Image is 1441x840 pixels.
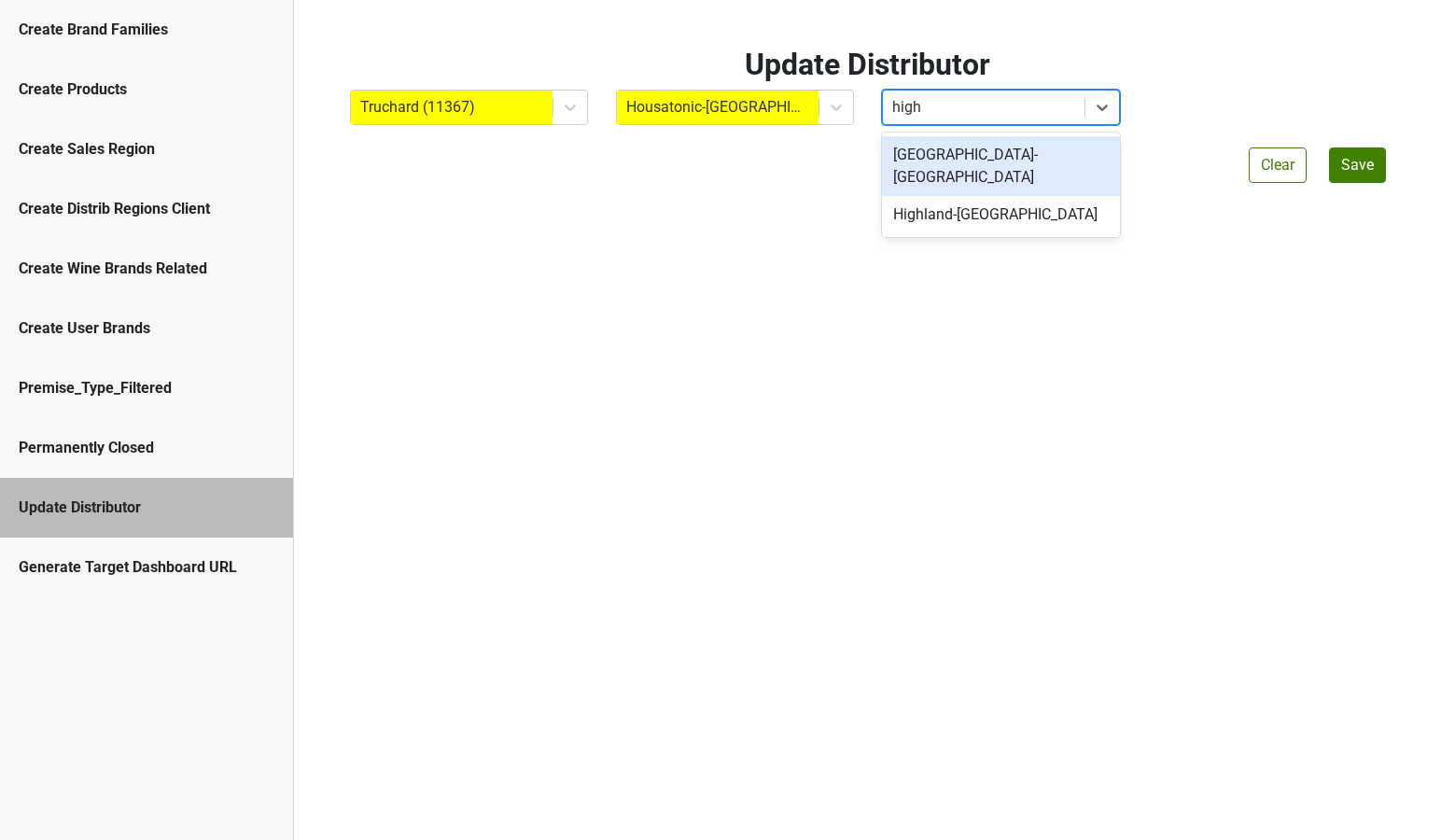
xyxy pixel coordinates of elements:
[1329,147,1386,183] button: Save
[19,556,274,579] div: Generate Target Dashboard URL
[19,258,274,280] div: Create Wine Brands Related
[19,138,274,161] div: Create Sales Region
[1249,147,1307,183] button: Clear
[19,198,274,220] div: Create Distrib Regions Client
[19,78,274,101] div: Create Products
[882,136,1120,196] div: [GEOGRAPHIC_DATA]-[GEOGRAPHIC_DATA]
[19,19,274,41] div: Create Brand Families
[882,196,1120,233] div: Highland-[GEOGRAPHIC_DATA]
[19,497,274,519] div: Update Distributor
[19,377,274,399] div: Premise_Type_Filtered
[19,317,274,340] div: Create User Brands
[350,47,1386,82] h2: Update Distributor
[19,437,274,459] div: Permanently Closed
